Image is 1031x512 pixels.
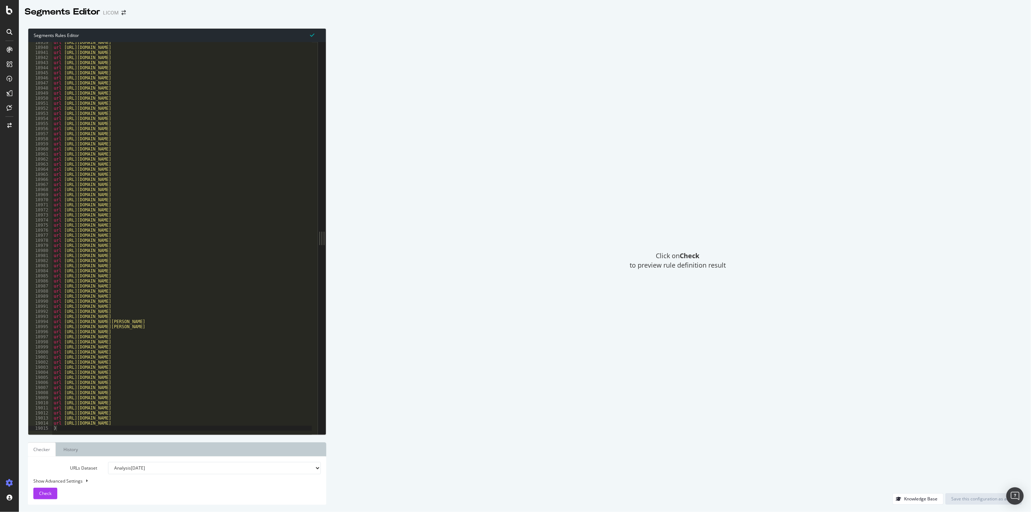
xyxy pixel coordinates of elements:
[951,496,1016,502] div: Save this configuration as active
[28,400,52,405] div: 19010
[28,385,52,390] div: 19007
[28,29,326,42] div: Segments Rules Editor
[28,172,52,177] div: 18965
[28,248,52,253] div: 18980
[28,309,52,314] div: 18992
[28,146,52,152] div: 18960
[893,496,944,502] a: Knowledge Base
[28,223,52,228] div: 18975
[28,268,52,273] div: 18984
[103,9,119,16] div: LICOM
[28,329,52,334] div: 18996
[28,157,52,162] div: 18962
[28,258,52,263] div: 18982
[28,65,52,70] div: 18944
[28,299,52,304] div: 18990
[28,207,52,212] div: 18972
[28,80,52,86] div: 18947
[28,416,52,421] div: 19013
[28,218,52,223] div: 18974
[28,167,52,172] div: 18964
[28,390,52,395] div: 19008
[28,192,52,197] div: 18969
[121,10,126,15] div: arrow-right-arrow-left
[25,6,100,18] div: Segments Editor
[58,442,84,457] a: History
[28,339,52,344] div: 18998
[28,60,52,65] div: 18943
[28,426,52,431] div: 19015
[28,162,52,167] div: 18963
[28,263,52,268] div: 18983
[28,304,52,309] div: 18991
[28,116,52,121] div: 18954
[904,496,937,502] div: Knowledge Base
[28,187,52,192] div: 18968
[28,350,52,355] div: 19000
[28,111,52,116] div: 18953
[28,243,52,248] div: 18979
[28,273,52,278] div: 18985
[28,410,52,416] div: 19012
[28,478,315,484] div: Show Advanced Settings
[28,91,52,96] div: 18949
[28,442,56,457] a: Checker
[28,136,52,141] div: 18958
[28,238,52,243] div: 18978
[28,253,52,258] div: 18981
[28,86,52,91] div: 18948
[28,365,52,370] div: 19003
[28,360,52,365] div: 19002
[28,355,52,360] div: 19001
[28,40,52,45] div: 18939
[28,101,52,106] div: 18951
[28,96,52,101] div: 18950
[680,251,699,260] strong: Check
[28,50,52,55] div: 18941
[28,70,52,75] div: 18945
[893,493,944,505] button: Knowledge Base
[28,462,103,474] label: URLs Dataset
[28,197,52,202] div: 18970
[28,45,52,50] div: 18940
[28,141,52,146] div: 18959
[28,284,52,289] div: 18987
[28,324,52,329] div: 18995
[28,334,52,339] div: 18997
[28,182,52,187] div: 18967
[28,126,52,131] div: 18956
[28,314,52,319] div: 18993
[28,121,52,126] div: 18955
[28,212,52,218] div: 18973
[33,488,57,499] button: Check
[945,493,1022,505] button: Save this configuration as active
[28,177,52,182] div: 18966
[310,32,314,38] span: Syntax is valid
[28,228,52,233] div: 18976
[28,75,52,80] div: 18946
[28,421,52,426] div: 19014
[28,319,52,324] div: 18994
[28,344,52,350] div: 18999
[28,370,52,375] div: 19004
[28,405,52,410] div: 19011
[28,380,52,385] div: 19006
[28,289,52,294] div: 18988
[1006,487,1024,505] div: Open Intercom Messenger
[28,106,52,111] div: 18952
[39,490,51,496] span: Check
[28,152,52,157] div: 18961
[28,202,52,207] div: 18971
[28,131,52,136] div: 18957
[28,294,52,299] div: 18989
[630,251,726,270] span: Click on to preview rule definition result
[28,395,52,400] div: 19009
[28,55,52,60] div: 18942
[28,233,52,238] div: 18977
[28,375,52,380] div: 19005
[28,278,52,284] div: 18986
